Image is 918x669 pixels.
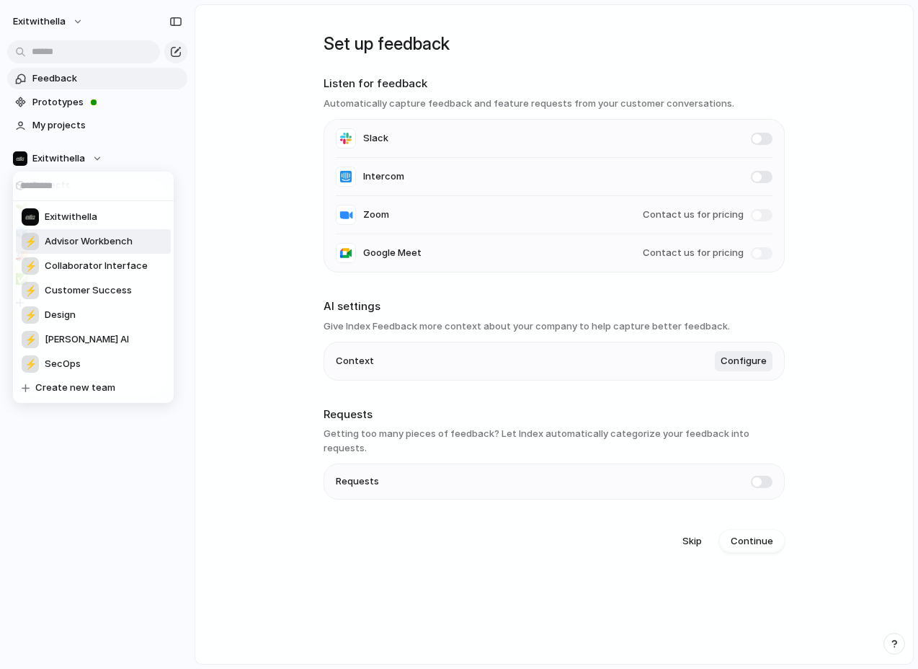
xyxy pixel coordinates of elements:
span: Customer Success [45,283,132,298]
span: Exitwithella [45,210,97,224]
div: ⚡ [22,355,39,373]
span: Collaborator Interface [45,259,148,273]
span: [PERSON_NAME] AI [45,332,129,347]
div: ⚡ [22,257,39,275]
div: ⚡ [22,331,39,348]
span: Design [45,308,76,322]
span: SecOps [45,357,81,371]
div: ⚡ [22,282,39,299]
span: Advisor Workbench [45,234,133,249]
div: ⚡ [22,306,39,324]
div: ⚡ [22,233,39,250]
span: Create new team [35,381,115,395]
